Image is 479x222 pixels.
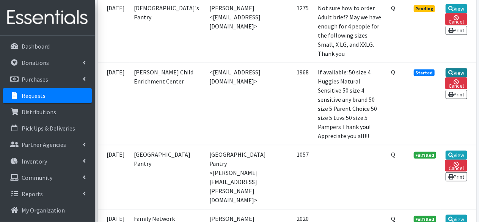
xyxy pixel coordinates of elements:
[313,63,386,145] td: If available: 50 size 4 Huggies Natural Sensitive 50 size 4 sensitive any brand 50 size 5 Parent ...
[22,124,75,132] p: Pick Ups & Deliveries
[22,76,48,83] p: Purchases
[22,108,56,116] p: Distributions
[278,145,313,209] td: 1057
[445,160,467,172] a: Cancel
[22,141,66,148] p: Partner Agencies
[391,68,395,76] abbr: Quantity
[205,145,278,209] td: [GEOGRAPHIC_DATA] Pantry <[PERSON_NAME][EMAIL_ADDRESS][PERSON_NAME][DOMAIN_NAME]>
[3,5,92,30] img: HumanEssentials
[391,151,395,158] abbr: Quantity
[22,174,52,181] p: Community
[3,88,92,103] a: Requests
[3,72,92,87] a: Purchases
[3,154,92,169] a: Inventory
[98,63,130,145] td: [DATE]
[414,69,435,76] span: Started
[22,92,46,99] p: Requests
[22,206,65,214] p: My Organization
[446,151,467,160] a: View
[3,39,92,54] a: Dashboard
[130,63,205,145] td: [PERSON_NAME] Child Enrichment Center
[445,13,467,25] a: Cancel
[278,63,313,145] td: 1968
[414,152,437,159] span: Fulfilled
[3,137,92,152] a: Partner Agencies
[3,170,92,185] a: Community
[3,55,92,70] a: Donations
[446,172,467,181] a: Print
[445,77,467,89] a: Cancel
[446,90,467,99] a: Print
[446,68,467,77] a: View
[3,186,92,202] a: Reports
[446,4,467,13] a: View
[22,43,50,50] p: Dashboard
[414,5,435,12] span: Pending
[22,157,47,165] p: Inventory
[205,63,278,145] td: <[EMAIL_ADDRESS][DOMAIN_NAME]>
[3,104,92,120] a: Distributions
[22,59,49,66] p: Donations
[3,203,92,218] a: My Organization
[130,145,205,209] td: [GEOGRAPHIC_DATA] Pantry
[446,26,467,35] a: Print
[98,145,130,209] td: [DATE]
[22,190,43,198] p: Reports
[3,121,92,136] a: Pick Ups & Deliveries
[391,4,395,12] abbr: Quantity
